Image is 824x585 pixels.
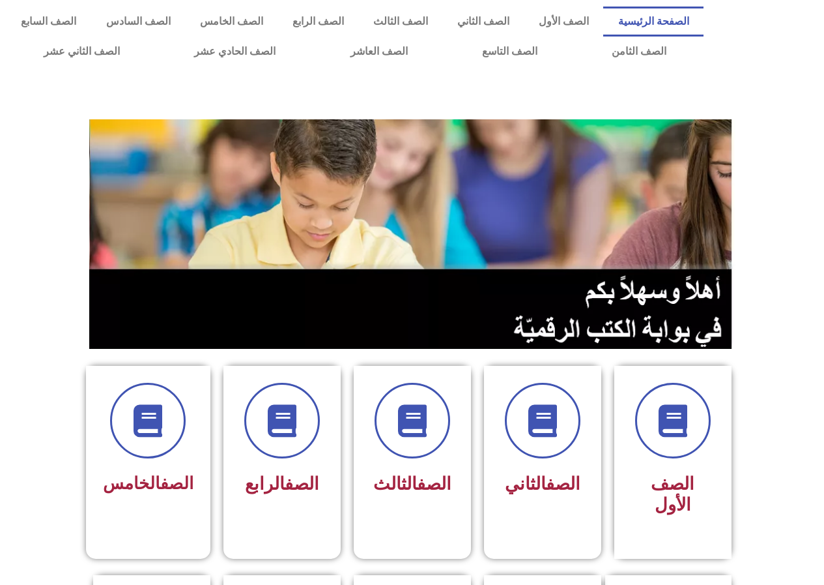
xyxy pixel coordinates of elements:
[651,473,694,515] span: الصف الأول
[285,473,319,494] a: الصف
[157,37,313,67] a: الصف الحادي عشر
[313,37,445,67] a: الصف العاشر
[546,473,580,494] a: الصف
[160,473,193,493] a: الصف
[505,473,580,494] span: الثاني
[445,37,575,67] a: الصف التاسع
[442,7,524,37] a: الصف الثاني
[417,473,451,494] a: الصف
[103,473,193,493] span: الخامس
[524,7,603,37] a: الصف الأول
[277,7,358,37] a: الصف الرابع
[245,473,319,494] span: الرابع
[7,7,91,37] a: الصف السابع
[603,7,703,37] a: الصفحة الرئيسية
[373,473,451,494] span: الثالث
[575,37,703,67] a: الصف الثامن
[91,7,185,37] a: الصف السادس
[358,7,442,37] a: الصف الثالث
[185,7,277,37] a: الصف الخامس
[7,37,157,67] a: الصف الثاني عشر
